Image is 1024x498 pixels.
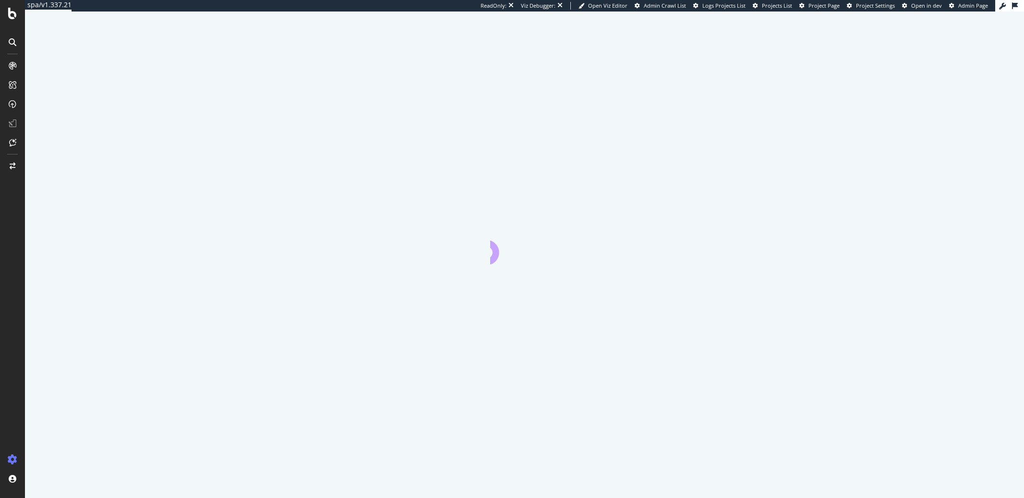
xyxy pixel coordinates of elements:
a: Projects List [753,2,792,10]
span: Admin Crawl List [644,2,686,9]
span: Open in dev [911,2,942,9]
a: Logs Projects List [693,2,746,10]
a: Project Page [799,2,840,10]
a: Open Viz Editor [578,2,627,10]
span: Projects List [762,2,792,9]
a: Admin Page [949,2,988,10]
a: Admin Crawl List [635,2,686,10]
span: Logs Projects List [702,2,746,9]
span: Open Viz Editor [588,2,627,9]
div: Viz Debugger: [521,2,555,10]
span: Project Page [808,2,840,9]
span: Admin Page [958,2,988,9]
a: Project Settings [847,2,895,10]
div: ReadOnly: [481,2,506,10]
div: animation [490,230,559,264]
a: Open in dev [902,2,942,10]
span: Project Settings [856,2,895,9]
